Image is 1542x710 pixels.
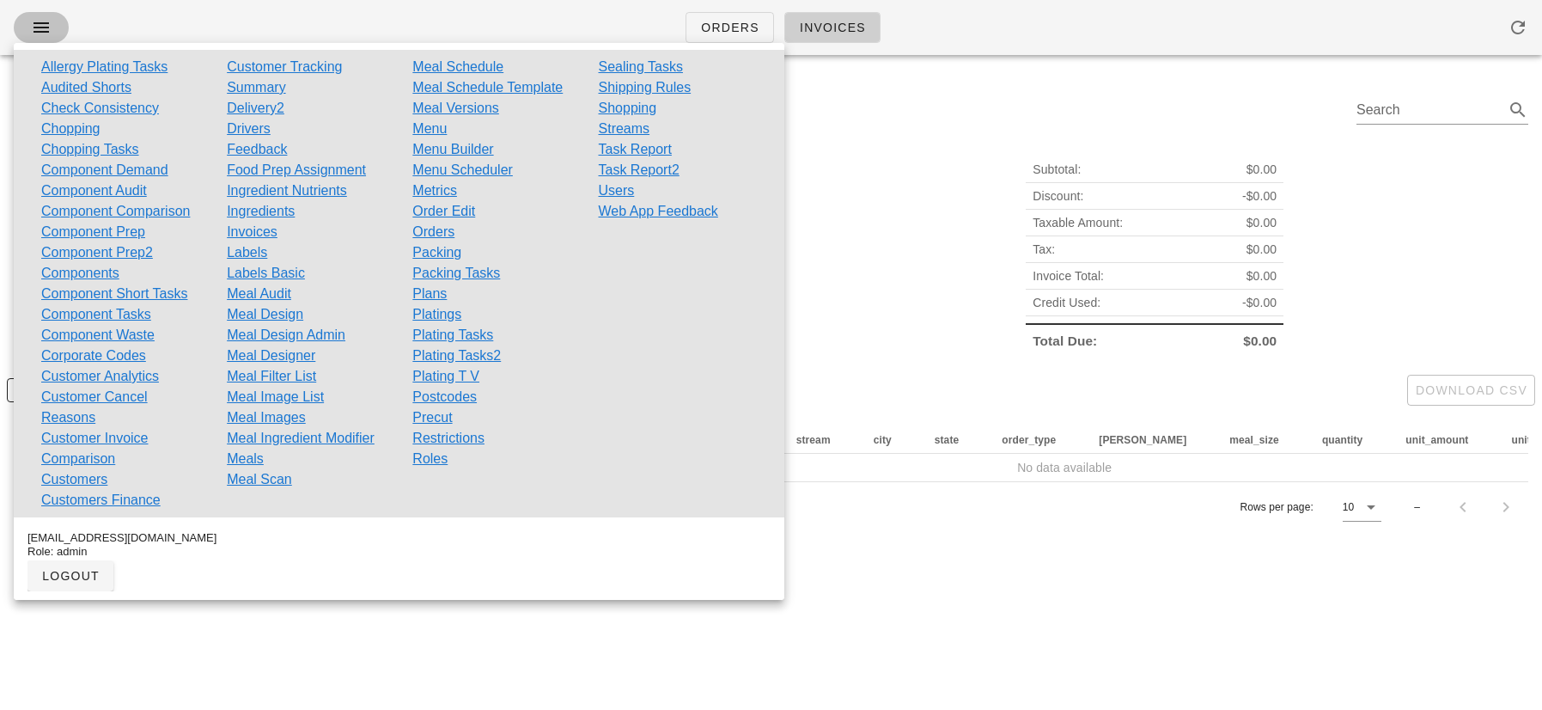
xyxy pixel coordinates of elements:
a: Component Short Tasks [41,284,187,304]
span: $0.00 [1246,266,1277,285]
span: -$0.00 [1242,187,1277,205]
span: Orders [700,21,759,34]
span: meal_size [1229,434,1279,446]
span: Tax: [1033,240,1055,259]
a: Meal Filter List [227,366,316,387]
a: Postcodes [412,387,477,407]
a: Plating Tasks2 [412,346,501,366]
span: order_type [1002,434,1056,446]
a: Corporate Codes [41,346,146,366]
a: Meal Ingredient Modifier [227,428,375,449]
a: Order Edit [412,201,475,222]
a: Meal Image List [227,387,324,407]
span: $0.00 [1246,160,1277,179]
a: Meal Schedule [412,57,503,77]
a: Packing [412,242,461,263]
th: quantity: Not sorted. Activate to sort ascending. [1308,426,1392,454]
span: Subtotal: [1033,160,1081,179]
span: Taxable Amount: [1033,213,1123,232]
div: Rows per page: [1240,482,1381,532]
button: logout [27,560,113,591]
a: Meal Scan [227,469,292,490]
a: Ingredients [227,201,295,222]
a: Menu [412,119,447,139]
a: Plating T V [412,366,479,387]
span: Total Due: [1033,332,1097,351]
a: Labels Basic [227,263,305,284]
a: Streams [599,119,650,139]
a: Customer Tracking Summary [227,57,385,98]
a: Shipping Rules [599,77,692,98]
a: Shopping [599,98,657,119]
a: Platings [412,304,461,325]
a: Packing Tasks [412,263,500,284]
a: Customer Analytics [41,366,159,387]
div: 10Rows per page: [1343,493,1381,521]
a: Component Comparison [41,201,190,222]
a: Meal Design Admin [227,325,345,346]
a: Drivers [227,119,271,139]
a: Customers [41,469,107,490]
a: Task Report2 [599,160,680,181]
a: Roles [412,449,448,469]
a: Meal Schedule Template [412,77,563,98]
span: state [935,434,960,446]
span: quantity [1322,434,1362,446]
div: – [1414,499,1420,515]
div: Role: admin [27,545,771,559]
th: order_type: Not sorted. Activate to sort ascending. [988,426,1085,454]
a: Component Prep2 [41,242,153,263]
span: Discount: [1033,187,1083,205]
a: Component Prep [41,222,145,242]
th: meal_size: Not sorted. Activate to sort ascending. [1216,426,1308,454]
a: Precut [412,407,452,428]
span: city [874,434,892,446]
div: 10 [1343,499,1354,515]
a: Allergy Plating Tasks [41,57,168,77]
a: Meals [227,449,264,469]
span: [PERSON_NAME] [1099,434,1186,446]
th: unit_amount: Not sorted. Activate to sort ascending. [1392,426,1497,454]
a: Plating Tasks [412,325,493,346]
a: Meal Images [227,407,306,428]
a: Component Demand [41,160,168,181]
a: Orders [412,222,454,242]
a: Components [41,263,119,284]
a: Food Prep Assignment [227,160,366,181]
a: Component Waste [41,325,155,346]
a: Plans [412,284,447,304]
a: Invoices [227,222,277,242]
a: Meal Design [227,304,303,325]
a: Customer Invoice Comparison [41,428,199,469]
th: city: Not sorted. Activate to sort ascending. [860,426,921,454]
a: Metrics [412,181,457,201]
a: Ingredient Nutrients [227,181,347,201]
a: Meal Designer [227,346,315,366]
a: Web App Feedback [599,201,718,222]
span: unit_amount [1405,434,1468,446]
span: $0.00 [1246,240,1277,259]
span: logout [41,569,100,583]
a: Chopping [41,119,101,139]
a: Restrictions [412,428,485,449]
span: stream [796,434,831,446]
a: Labels [227,242,267,263]
a: Invoices [784,12,881,43]
a: Task Report [599,139,672,160]
a: Customers Finance [41,490,161,511]
a: Component Tasks [41,304,151,325]
a: Orders [686,12,774,43]
a: Check Consistency [41,98,159,119]
a: Menu Scheduler [412,160,513,181]
a: Component Audit [41,181,147,201]
button: Add Filter [7,378,118,402]
a: Menu Builder [412,139,493,160]
span: $0.00 [1246,213,1277,232]
span: -$0.00 [1242,293,1277,312]
span: $0.00 [1243,332,1277,351]
a: Feedback [227,139,287,160]
a: Delivery2 [227,98,284,119]
span: Credit Used: [1033,293,1100,312]
a: Meal Versions [412,98,499,119]
a: Users [599,181,635,201]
